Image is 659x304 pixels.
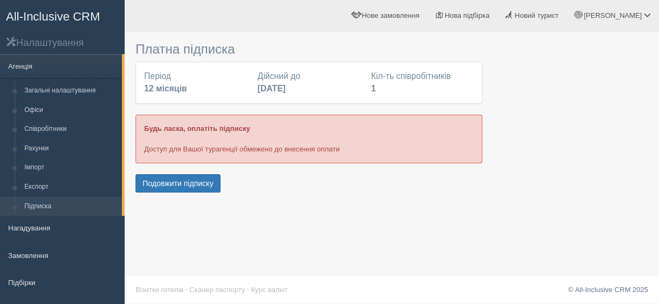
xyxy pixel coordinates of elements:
span: Новий турист [515,11,559,19]
div: Доступ для Вашої турагенції обмежено до внесення оплати [135,115,482,163]
b: Будь ласка, оплатіть підписку [144,124,250,133]
span: All-Inclusive CRM [6,10,100,23]
a: © All-Inclusive CRM 2025 [568,286,648,294]
span: Нове замовлення [362,11,419,19]
span: · [185,286,188,294]
a: Загальні налаштування [20,81,122,101]
a: All-Inclusive CRM [1,1,124,30]
span: Нова підбірка [445,11,490,19]
a: Візитки готелів [135,286,184,294]
b: 1 [371,84,376,93]
div: Період [139,70,252,95]
div: Дійсний до [252,70,365,95]
span: · [247,286,249,294]
div: Кіл-ть співробітників [366,70,479,95]
h3: Платна підписка [135,42,482,56]
span: [PERSON_NAME] [584,11,642,19]
a: Сканер паспорту [190,286,245,294]
a: Співробітники [20,120,122,139]
a: Курс валют [251,286,288,294]
b: 12 місяців [144,84,187,93]
a: Імпорт [20,158,122,177]
a: Підписка [20,197,122,216]
button: Подовжити підписку [135,174,221,193]
b: [DATE] [257,84,286,93]
a: Експорт [20,177,122,197]
a: Рахунки [20,139,122,158]
a: Офіси [20,101,122,120]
